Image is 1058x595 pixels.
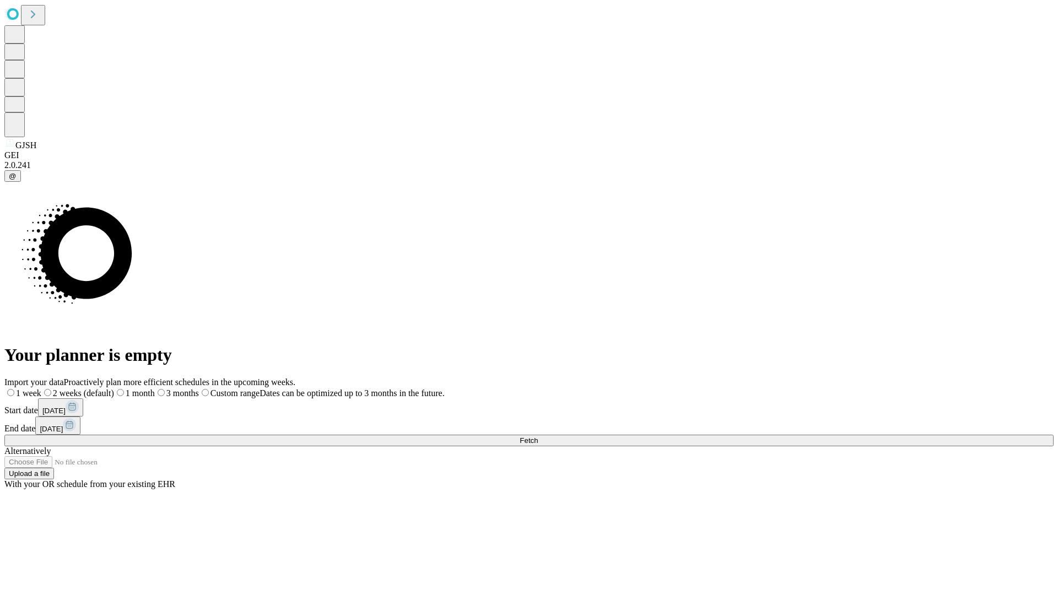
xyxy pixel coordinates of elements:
span: 2 weeks (default) [53,388,114,398]
button: Fetch [4,435,1054,446]
span: Fetch [520,436,538,445]
span: With your OR schedule from your existing EHR [4,479,175,489]
input: Custom rangeDates can be optimized up to 3 months in the future. [202,389,209,396]
div: GEI [4,150,1054,160]
h1: Your planner is empty [4,345,1054,365]
span: [DATE] [42,407,66,415]
div: Start date [4,398,1054,416]
input: 1 week [7,389,14,396]
span: 3 months [166,388,199,398]
button: Upload a file [4,468,54,479]
span: GJSH [15,140,36,150]
span: [DATE] [40,425,63,433]
span: Import your data [4,377,64,387]
input: 1 month [117,389,124,396]
span: Proactively plan more efficient schedules in the upcoming weeks. [64,377,295,387]
div: End date [4,416,1054,435]
span: 1 week [16,388,41,398]
span: Custom range [210,388,260,398]
button: @ [4,170,21,182]
input: 2 weeks (default) [44,389,51,396]
span: Dates can be optimized up to 3 months in the future. [260,388,444,398]
div: 2.0.241 [4,160,1054,170]
span: Alternatively [4,446,51,456]
button: [DATE] [38,398,83,416]
span: 1 month [126,388,155,398]
button: [DATE] [35,416,80,435]
span: @ [9,172,17,180]
input: 3 months [158,389,165,396]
